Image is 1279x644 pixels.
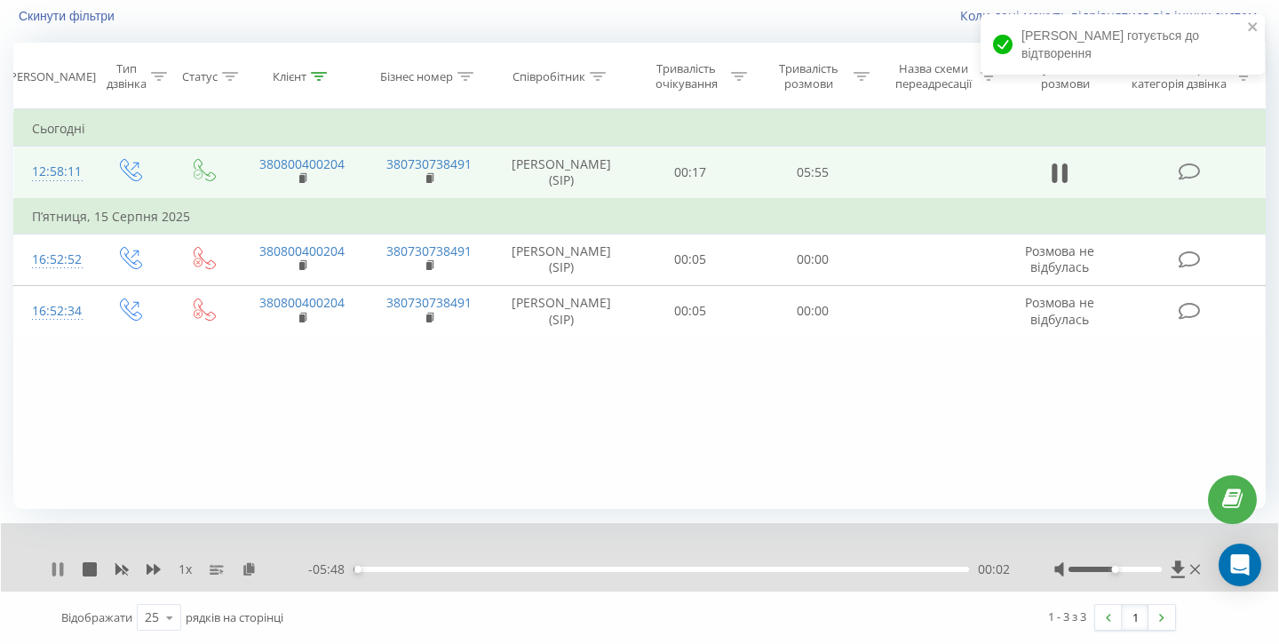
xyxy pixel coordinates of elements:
div: Тип дзвінка [107,61,147,91]
td: [PERSON_NAME] (SIP) [493,147,630,199]
td: [PERSON_NAME] (SIP) [493,234,630,285]
div: 16:52:34 [32,294,75,329]
a: 1 [1122,605,1148,630]
td: П’ятниця, 15 Серпня 2025 [14,199,1266,235]
a: Коли дані можуть відрізнятися вiд інших систем [960,7,1266,24]
button: Скинути фільтри [13,8,123,24]
td: 05:55 [751,147,874,199]
div: Accessibility label [354,566,361,573]
button: close [1247,20,1259,36]
div: Open Intercom Messenger [1219,544,1261,586]
span: 1 x [179,561,192,578]
div: 16:52:52 [32,242,75,277]
div: Назва схеми переадресації [890,61,976,91]
div: [PERSON_NAME] готується до відтворення [981,14,1265,75]
td: 00:17 [630,147,752,199]
a: 380730738491 [386,294,472,311]
a: 380800400204 [259,294,345,311]
td: Сьогодні [14,111,1266,147]
div: Співробітник [512,69,585,84]
div: Тривалість очікування [646,61,727,91]
a: 380800400204 [259,242,345,259]
td: 00:05 [630,285,752,337]
td: 00:00 [751,285,874,337]
span: 00:02 [978,561,1010,578]
span: Відображати [61,609,132,625]
span: Розмова не відбулась [1025,294,1094,327]
div: Тривалість розмови [767,61,849,91]
div: [PERSON_NAME] [6,69,96,84]
a: 380730738491 [386,155,472,172]
td: 00:05 [630,234,752,285]
span: Розмова не відбулась [1025,242,1094,275]
div: 1 - 3 з 3 [1048,608,1086,625]
td: 00:00 [751,234,874,285]
span: рядків на сторінці [186,609,283,625]
div: Статус [182,69,218,84]
div: 25 [145,608,159,626]
a: 380800400204 [259,155,345,172]
div: Бізнес номер [380,69,453,84]
div: Клієнт [273,69,306,84]
div: Accessibility label [1111,566,1118,573]
td: [PERSON_NAME] (SIP) [493,285,630,337]
div: 12:58:11 [32,155,75,189]
a: 380730738491 [386,242,472,259]
span: - 05:48 [308,561,354,578]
